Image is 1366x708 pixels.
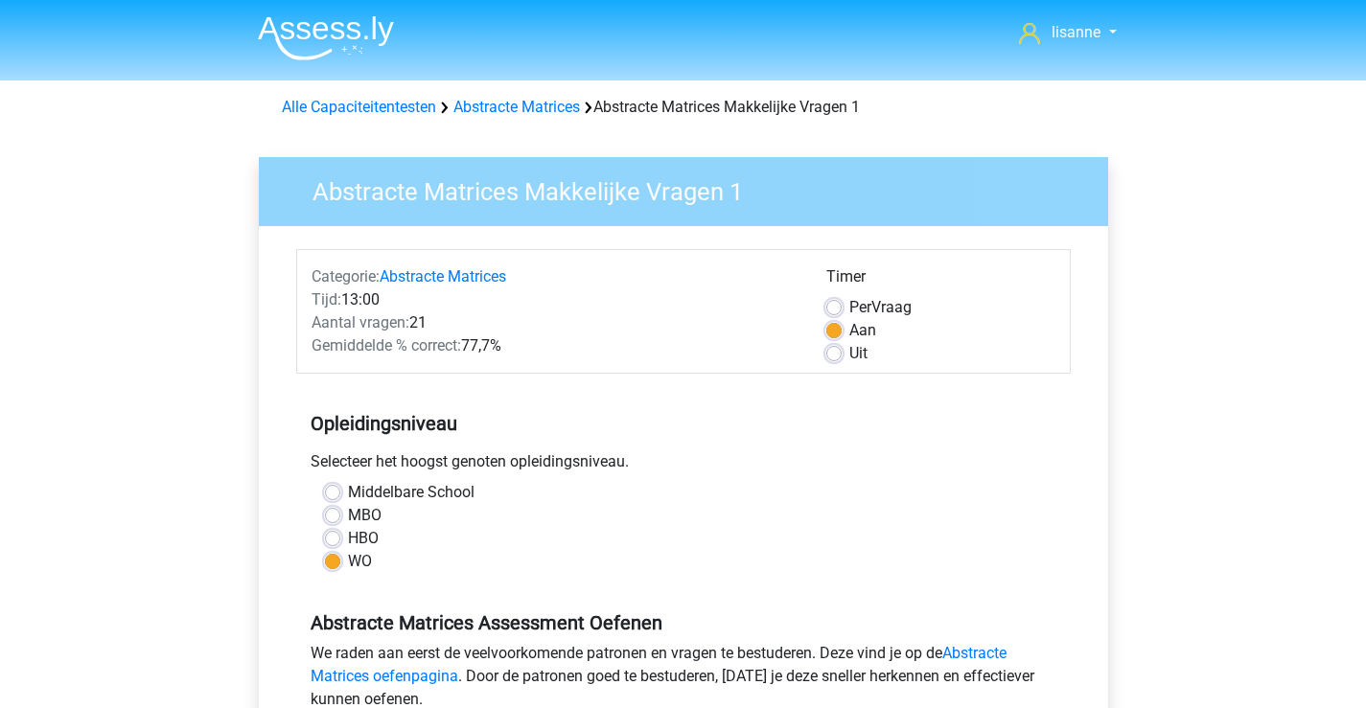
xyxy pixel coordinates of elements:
[296,450,1071,481] div: Selecteer het hoogst genoten opleidingsniveau.
[348,504,382,527] label: MBO
[1052,23,1100,41] span: lisanne
[849,298,871,316] span: Per
[1011,21,1123,44] a: lisanne
[348,550,372,573] label: WO
[826,265,1055,296] div: Timer
[297,334,812,357] div: 77,7%
[312,336,461,354] span: Gemiddelde % correct:
[312,290,341,308] span: Tijd:
[312,267,380,285] span: Categorie:
[849,296,912,319] label: Vraag
[348,481,475,504] label: Middelbare School
[297,288,812,311] div: 13:00
[258,15,394,60] img: Assessly
[849,319,876,342] label: Aan
[274,96,1093,119] div: Abstracte Matrices Makkelijke Vragen 1
[282,98,436,116] a: Alle Capaciteitentesten
[348,527,379,550] label: HBO
[849,342,868,365] label: Uit
[380,267,506,285] a: Abstracte Matrices
[453,98,580,116] a: Abstracte Matrices
[311,404,1056,443] h5: Opleidingsniveau
[289,170,1094,207] h3: Abstracte Matrices Makkelijke Vragen 1
[312,313,409,331] span: Aantal vragen:
[297,311,812,334] div: 21
[311,611,1056,634] h5: Abstracte Matrices Assessment Oefenen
